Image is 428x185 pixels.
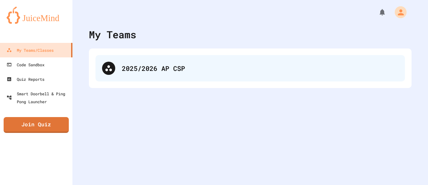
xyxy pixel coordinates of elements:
div: Quiz Reports [7,75,44,83]
div: Smart Doorbell & Ping Pong Launcher [7,90,70,106]
div: 2025/2026 AP CSP [122,63,398,73]
img: logo-orange.svg [7,7,66,24]
div: My Teams/Classes [7,46,54,54]
a: Join Quiz [4,117,69,133]
div: Code Sandbox [7,61,44,69]
div: My Account [388,5,408,20]
div: 2025/2026 AP CSP [95,55,405,81]
div: My Teams [89,27,136,42]
div: My Notifications [366,7,388,18]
